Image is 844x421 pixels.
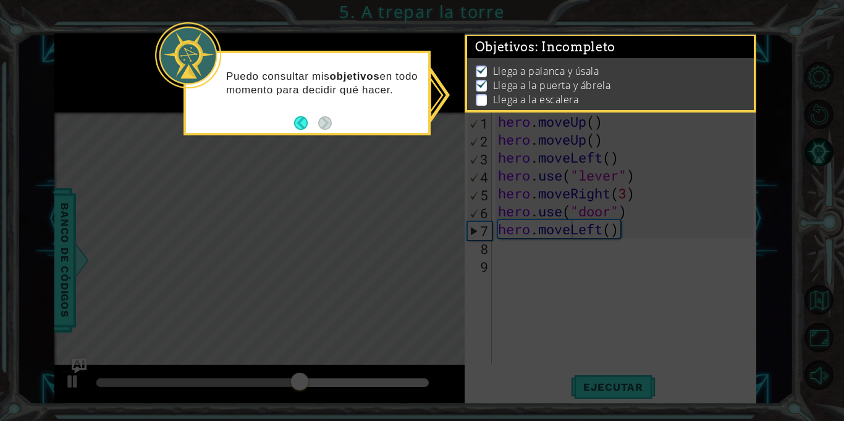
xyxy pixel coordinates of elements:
[226,70,420,97] p: Puedo consultar mis en todo momento para decidir qué hacer.
[475,40,616,55] span: Objetivos
[493,79,610,92] p: Llega a la puerta y ábrela
[294,116,318,130] button: Back
[493,93,578,106] p: Llega a la escalera
[476,79,488,88] img: Check mark for checkbox
[318,116,332,130] button: Next
[476,64,488,74] img: Check mark for checkbox
[535,40,615,54] span: : Incompleto
[493,64,599,78] p: Llega a palanca y úsala
[330,70,380,82] strong: objetivos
